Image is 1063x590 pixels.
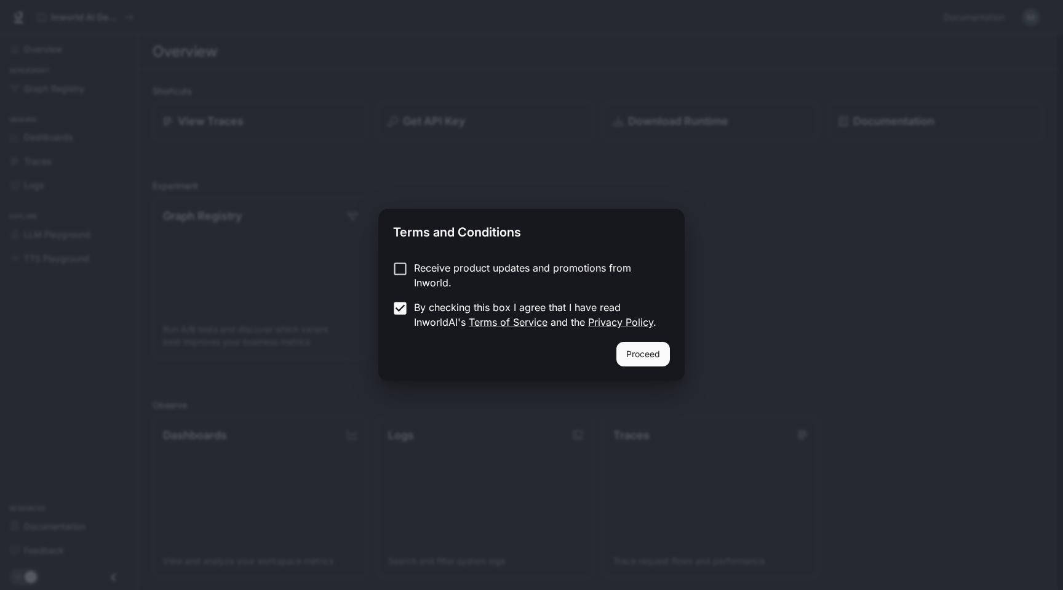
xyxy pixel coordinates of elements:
[378,209,685,251] h2: Terms and Conditions
[414,300,660,329] p: By checking this box I agree that I have read InworldAI's and the .
[414,261,660,290] p: Receive product updates and promotions from Inworld.
[469,316,547,328] a: Terms of Service
[588,316,653,328] a: Privacy Policy
[616,342,670,366] button: Proceed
